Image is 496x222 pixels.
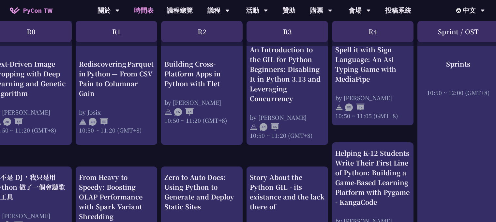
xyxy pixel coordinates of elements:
[250,113,325,121] div: by [PERSON_NAME]
[335,45,410,84] div: Spell it with Sign Language: An Asl Typing Game with MediaPipe
[79,45,154,120] a: Rediscovering Parquet in Python — From CSV Pain to Columnar Gain by Josix 10:50 ~ 11:20 (GMT+8)
[164,59,239,88] div: Building Cross-Platform Apps in Python with Flet
[335,112,410,120] div: 10:50 ~ 11:05 (GMT+8)
[250,131,325,139] div: 10:50 ~ 11:20 (GMT+8)
[164,116,239,124] div: 10:50 ~ 11:20 (GMT+8)
[164,45,239,110] a: Building Cross-Platform Apps in Python with Flet by [PERSON_NAME] 10:50 ~ 11:20 (GMT+8)
[79,118,87,126] img: svg+xml;base64,PHN2ZyB4bWxucz0iaHR0cDovL3d3dy53My5vcmcvMjAwMC9zdmciIHdpZHRoPSIyNCIgaGVpZ2h0PSIyNC...
[332,21,413,42] div: R4
[345,103,365,111] img: ENEN.5a408d1.svg
[421,59,496,69] div: Sprints
[250,123,258,131] img: svg+xml;base64,PHN2ZyB4bWxucz0iaHR0cDovL3d3dy53My5vcmcvMjAwMC9zdmciIHdpZHRoPSIyNCIgaGVpZ2h0PSIyNC...
[89,118,108,126] img: ZHEN.371966e.svg
[164,98,239,106] div: by [PERSON_NAME]
[421,88,496,96] div: 10:50 ~ 12:00 (GMT+8)
[335,148,410,207] div: Helping K-12 Students Write Their First Line of Python: Building a Game-Based Learning Platform w...
[10,7,20,14] img: Home icon of PyCon TW 2025
[23,6,53,15] span: PyCon TW
[79,108,154,116] div: by Josix
[3,2,59,19] a: PyCon TW
[335,94,410,102] div: by [PERSON_NAME]
[164,108,172,116] img: svg+xml;base64,PHN2ZyB4bWxucz0iaHR0cDovL3d3dy53My5vcmcvMjAwMC9zdmciIHdpZHRoPSIyNCIgaGVpZ2h0PSIyNC...
[335,45,410,120] a: Spell it with Sign Language: An Asl Typing Game with MediaPipe by [PERSON_NAME] 10:50 ~ 11:05 (GM...
[161,21,243,42] div: R2
[79,59,154,98] div: Rediscovering Parquet in Python — From CSV Pain to Columnar Gain
[250,45,325,103] div: An Introduction to the GIL for Python Beginners: Disabling It in Python 3.13 and Leveraging Concu...
[260,123,279,131] img: ENEN.5a408d1.svg
[250,172,325,212] div: Story About the Python GIL - its existance and the lack there of
[79,126,154,134] div: 10:50 ~ 11:20 (GMT+8)
[3,118,23,126] img: ZHEN.371966e.svg
[79,172,154,221] div: From Heavy to Speedy: Boosting OLAP Performance with Spark Variant Shredding
[164,172,239,212] div: Zero to Auto Docs: Using Python to Generate and Deploy Static Sites
[247,21,328,42] div: R3
[76,21,157,42] div: R1
[335,103,343,111] img: svg+xml;base64,PHN2ZyB4bWxucz0iaHR0cDovL3d3dy53My5vcmcvMjAwMC9zdmciIHdpZHRoPSIyNCIgaGVpZ2h0PSIyNC...
[174,108,194,116] img: ENEN.5a408d1.svg
[456,8,463,13] img: Locale Icon
[250,45,325,139] a: An Introduction to the GIL for Python Beginners: Disabling It in Python 3.13 and Leveraging Concu...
